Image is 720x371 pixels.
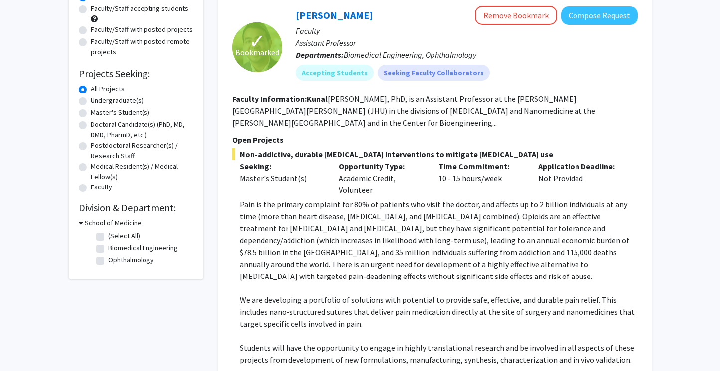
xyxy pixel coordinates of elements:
[232,134,638,146] p: Open Projects
[296,9,373,21] a: [PERSON_NAME]
[91,161,193,182] label: Medical Resident(s) / Medical Fellow(s)
[378,65,490,81] mat-chip: Seeking Faculty Collaborators
[91,3,188,14] label: Faculty/Staff accepting students
[531,160,630,196] div: Not Provided
[79,202,193,214] h2: Division & Department:
[79,68,193,80] h2: Projects Seeking:
[296,65,374,81] mat-chip: Accepting Students
[240,198,638,282] p: Pain is the primary complaint for 80% of patients who visit the doctor, and affects up to 2 billi...
[240,172,324,184] div: Master's Student(s)
[91,107,149,118] label: Master's Student(s)
[339,160,424,172] p: Opportunity Type:
[91,24,193,35] label: Faculty/Staff with posted projects
[296,37,638,49] p: Assistant Professor
[561,6,638,25] button: Compose Request to Kunal Parikh
[91,119,193,140] label: Doctoral Candidate(s) (PhD, MD, DMD, PharmD, etc.)
[108,255,154,265] label: Ophthalmology
[91,95,144,106] label: Undergraduate(s)
[7,326,42,364] iframe: Chat
[249,36,266,46] span: ✓
[307,94,328,104] b: Kunal
[240,294,638,330] p: We are developing a portfolio of solutions with potential to provide safe, effective, and durable...
[296,50,344,60] b: Departments:
[232,148,638,160] span: Non-addictive, durable [MEDICAL_DATA] interventions to mitigate [MEDICAL_DATA] use
[108,243,178,253] label: Biomedical Engineering
[108,231,140,241] label: (Select All)
[91,182,112,192] label: Faculty
[232,94,307,104] b: Faculty Information:
[91,140,193,161] label: Postdoctoral Researcher(s) / Research Staff
[91,84,125,94] label: All Projects
[232,94,595,128] fg-read-more: [PERSON_NAME], PhD, is an Assistant Professor at the [PERSON_NAME][GEOGRAPHIC_DATA][PERSON_NAME] ...
[240,342,638,366] p: Students will have the opportunity to engage in highly translational research and be involved in ...
[438,160,523,172] p: Time Commitment:
[240,160,324,172] p: Seeking:
[331,160,431,196] div: Academic Credit, Volunteer
[296,25,638,37] p: Faculty
[235,46,279,58] span: Bookmarked
[475,6,557,25] button: Remove Bookmark
[85,218,142,228] h3: School of Medicine
[431,160,531,196] div: 10 - 15 hours/week
[91,36,193,57] label: Faculty/Staff with posted remote projects
[344,50,476,60] span: Biomedical Engineering, Ophthalmology
[538,160,623,172] p: Application Deadline:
